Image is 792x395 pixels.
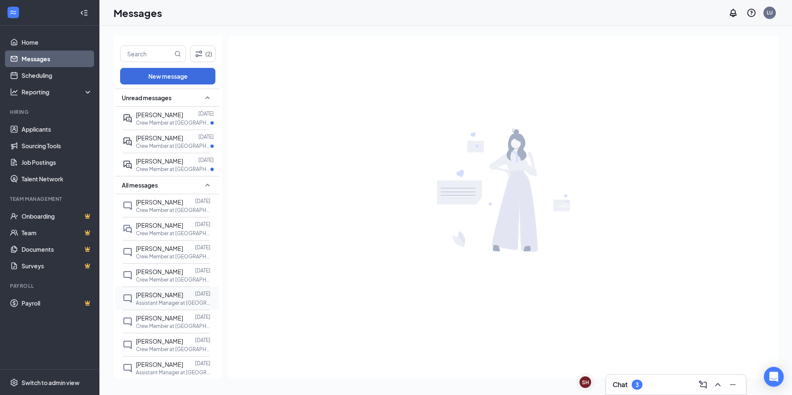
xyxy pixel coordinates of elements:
[22,295,92,311] a: PayrollCrown
[174,51,181,57] svg: MagnifyingGlass
[9,8,17,17] svg: WorkstreamLogo
[136,253,210,260] p: Crew Member at [GEOGRAPHIC_DATA]
[113,6,162,20] h1: Messages
[22,154,92,171] a: Job Postings
[136,314,183,322] span: [PERSON_NAME]
[198,157,214,164] p: [DATE]
[136,157,183,165] span: [PERSON_NAME]
[10,282,91,289] div: Payroll
[22,34,92,51] a: Home
[10,108,91,116] div: Hiring
[136,337,183,345] span: [PERSON_NAME]
[22,258,92,274] a: SurveysCrown
[203,93,212,103] svg: SmallChevronUp
[80,9,88,17] svg: Collapse
[136,291,183,299] span: [PERSON_NAME]
[22,121,92,137] a: Applicants
[136,222,183,229] span: [PERSON_NAME]
[22,224,92,241] a: TeamCrown
[136,276,210,283] p: Crew Member at [GEOGRAPHIC_DATA]
[136,198,183,206] span: [PERSON_NAME]
[123,294,133,303] svg: ChatInactive
[136,323,210,330] p: Crew Member at [GEOGRAPHIC_DATA]
[123,201,133,211] svg: ChatInactive
[726,378,739,391] button: Minimize
[635,381,639,388] div: 3
[22,208,92,224] a: OnboardingCrown
[136,245,183,252] span: [PERSON_NAME]
[728,380,738,390] svg: Minimize
[203,180,212,190] svg: SmallChevronUp
[22,51,92,67] a: Messages
[22,241,92,258] a: DocumentsCrown
[764,367,784,387] div: Open Intercom Messenger
[136,119,210,126] p: Crew Member at [GEOGRAPHIC_DATA]
[195,197,210,205] p: [DATE]
[10,88,18,96] svg: Analysis
[123,137,133,147] svg: ActiveDoubleChat
[582,379,589,386] div: SH
[136,230,210,237] p: Crew Member at [GEOGRAPHIC_DATA]
[123,340,133,350] svg: ChatInactive
[195,337,210,344] p: [DATE]
[123,270,133,280] svg: ChatInactive
[22,137,92,154] a: Sourcing Tools
[136,346,210,353] p: Crew Member at [GEOGRAPHIC_DATA]
[121,46,173,62] input: Search
[198,133,214,140] p: [DATE]
[698,380,708,390] svg: ComposeMessage
[195,290,210,297] p: [DATE]
[195,267,210,274] p: [DATE]
[195,244,210,251] p: [DATE]
[22,88,93,96] div: Reporting
[22,67,92,84] a: Scheduling
[122,181,158,189] span: All messages
[711,378,724,391] button: ChevronUp
[746,8,756,18] svg: QuestionInfo
[195,221,210,228] p: [DATE]
[123,247,133,257] svg: ChatInactive
[195,360,210,367] p: [DATE]
[195,313,210,320] p: [DATE]
[136,207,210,214] p: Crew Member at [GEOGRAPHIC_DATA]
[123,224,133,234] svg: DoubleChat
[194,49,204,59] svg: Filter
[123,363,133,373] svg: ChatInactive
[136,111,183,118] span: [PERSON_NAME]
[136,369,210,376] p: Assistant Manager at [GEOGRAPHIC_DATA]
[767,9,773,16] div: LU
[136,299,210,306] p: Assistant Manager at [GEOGRAPHIC_DATA]
[728,8,738,18] svg: Notifications
[198,110,214,117] p: [DATE]
[10,195,91,202] div: Team Management
[613,380,628,389] h3: Chat
[696,378,710,391] button: ComposeMessage
[713,380,723,390] svg: ChevronUp
[136,134,183,142] span: [PERSON_NAME]
[122,94,171,102] span: Unread messages
[22,171,92,187] a: Talent Network
[136,268,183,275] span: [PERSON_NAME]
[190,46,215,62] button: Filter (2)
[123,113,133,123] svg: ActiveDoubleChat
[120,68,215,84] button: New message
[136,166,210,173] p: Crew Member at [GEOGRAPHIC_DATA]
[10,378,18,387] svg: Settings
[136,361,183,368] span: [PERSON_NAME]
[123,160,133,170] svg: ActiveDoubleChat
[136,142,210,149] p: Crew Member at [GEOGRAPHIC_DATA]
[123,317,133,327] svg: ChatInactive
[22,378,80,387] div: Switch to admin view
